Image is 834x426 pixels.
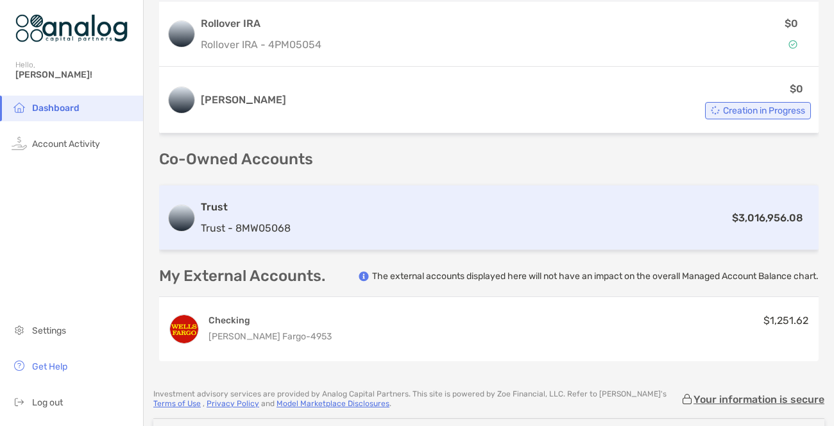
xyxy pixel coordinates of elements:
[32,361,67,372] span: Get Help
[201,37,557,53] p: Rollover IRA - 4PM05054
[694,393,824,405] p: Your information is secure
[208,331,311,342] span: [PERSON_NAME] Fargo -
[201,92,286,108] h3: [PERSON_NAME]
[201,16,557,31] h3: Rollover IRA
[170,315,198,343] img: EVERYDAY CHECKING ...4953
[153,399,201,408] a: Terms of Use
[12,322,27,337] img: settings icon
[723,107,805,114] span: Creation in Progress
[788,40,797,49] img: Account Status icon
[32,103,80,114] span: Dashboard
[311,331,332,342] span: 4953
[153,389,681,409] p: Investment advisory services are provided by Analog Capital Partners . This site is powered by Zo...
[32,139,100,149] span: Account Activity
[711,106,720,115] img: Account Status icon
[32,397,63,408] span: Log out
[790,81,803,97] p: $0
[207,399,259,408] a: Privacy Policy
[372,270,819,282] p: The external accounts displayed here will not have an impact on the overall Managed Account Balan...
[159,151,819,167] p: Co-Owned Accounts
[732,210,803,226] p: $3,016,956.08
[159,268,325,284] p: My External Accounts.
[15,69,135,80] span: [PERSON_NAME]!
[201,200,291,215] h3: Trust
[12,394,27,409] img: logout icon
[359,271,369,282] img: info
[201,220,291,236] p: Trust - 8MW05068
[785,15,798,31] p: $0
[12,99,27,115] img: household icon
[763,314,808,327] span: $1,251.62
[277,399,389,408] a: Model Marketplace Disclosures
[12,358,27,373] img: get-help icon
[32,325,66,336] span: Settings
[169,21,194,47] img: logo account
[208,314,332,327] h4: Checking
[169,205,194,231] img: logo account
[169,87,194,113] img: logo account
[15,5,128,51] img: Zoe Logo
[12,135,27,151] img: activity icon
